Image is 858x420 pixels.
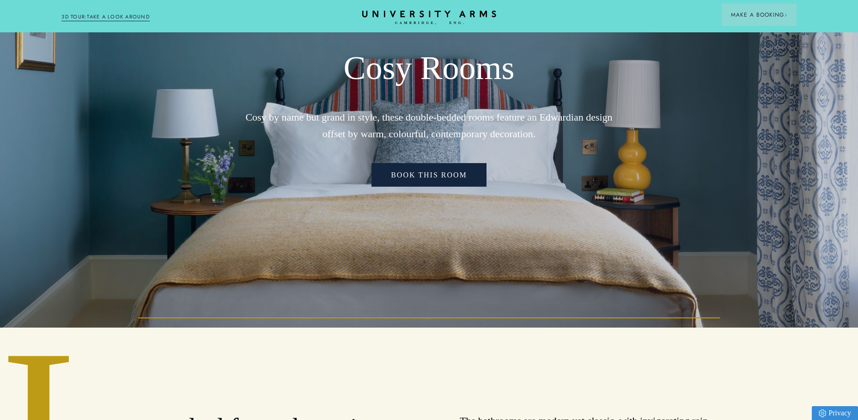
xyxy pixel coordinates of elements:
[362,11,496,25] a: Home
[722,4,797,26] button: Make a BookingArrow icon
[819,409,826,417] img: Privacy
[371,163,487,187] a: Book This Room
[812,406,858,420] a: Privacy
[244,109,614,141] p: Cosy by name but grand in style, these double-bedded rooms feature an Edwardian design offset by ...
[244,49,614,88] h1: Cosy Rooms
[784,13,787,17] img: Arrow icon
[731,11,787,19] span: Make a Booking
[61,13,150,21] a: 3D TOUR:TAKE A LOOK AROUND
